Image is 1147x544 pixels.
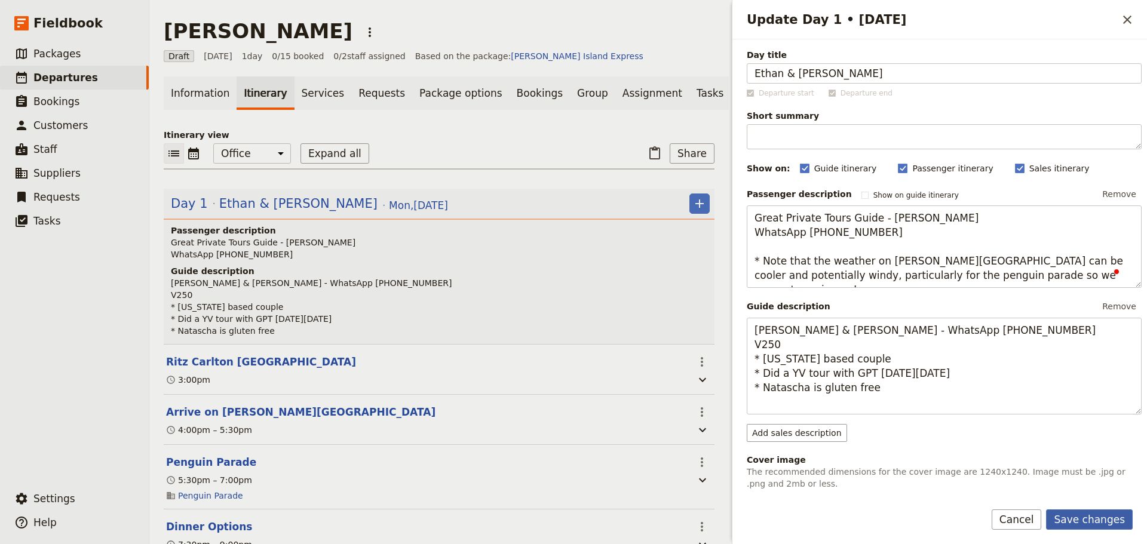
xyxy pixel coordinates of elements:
[1046,509,1133,530] button: Save changes
[171,225,710,236] h4: Passenger description
[33,215,61,227] span: Tasks
[747,110,1142,122] span: Short summary
[747,188,852,200] label: Passenger description
[747,11,1117,29] h2: Update Day 1 • [DATE]
[166,424,252,436] div: 4:00pm – 5:30pm
[692,352,712,372] button: Actions
[166,455,256,469] button: Edit this itinerary item
[164,143,184,164] button: List view
[351,76,412,110] a: Requests
[33,191,80,203] span: Requests
[33,119,88,131] span: Customers
[692,452,712,472] button: Actions
[841,88,893,98] span: Departure end
[272,50,324,62] span: 0/15 booked
[1097,185,1142,203] button: Remove
[166,520,252,534] button: Edit this itinerary item
[171,277,710,337] p: [PERSON_NAME] & [PERSON_NAME] - WhatsApp [PHONE_NUMBER] V250 * [US_STATE] based couple * Did a YV...
[164,19,352,43] h1: [PERSON_NAME]
[33,72,98,84] span: Departures
[747,124,1142,149] textarea: Short summary
[360,22,380,42] button: Actions
[178,490,243,502] a: Penguin Parade
[570,76,615,110] a: Group
[412,76,509,110] a: Package options
[415,50,643,62] span: Based on the package:
[510,76,570,110] a: Bookings
[237,76,294,110] a: Itinerary
[33,143,57,155] span: Staff
[33,517,57,528] span: Help
[747,162,790,174] div: Show on:
[33,48,81,60] span: Packages
[747,466,1142,490] p: The recommended dimensions for the cover image are 1240x1240. Image must be .jpg or .png and 2mb ...
[164,76,237,110] a: Information
[615,76,689,110] a: Assignment
[992,509,1042,530] button: Cancel
[171,236,710,260] p: Great Private Tours Guide - [PERSON_NAME] WhatsApp [PHONE_NUMBER]
[164,50,194,62] span: Draft
[747,63,1142,84] input: Day title
[295,76,352,110] a: Services
[747,300,830,312] label: Guide description
[1117,10,1137,30] button: Close drawer
[747,205,1142,288] textarea: To enrich screen reader interactions, please activate Accessibility in Grammarly extension settings
[747,454,1142,466] div: Cover image
[645,143,665,164] button: Paste itinerary item
[747,318,1142,414] textarea: [PERSON_NAME] & [PERSON_NAME] - WhatsApp [PHONE_NUMBER] V250 * [US_STATE] based couple * Did a YV...
[33,493,75,505] span: Settings
[219,195,378,213] span: Ethan & [PERSON_NAME]
[689,193,710,214] button: Add
[389,198,448,213] span: Mon , [DATE]
[912,162,993,174] span: Passenger itinerary
[166,474,252,486] div: 5:30pm – 7:00pm
[242,50,263,62] span: 1 day
[689,76,731,110] a: Tasks
[33,14,103,32] span: Fieldbook
[164,129,714,141] p: Itinerary view
[184,143,204,164] button: Calendar view
[166,355,356,369] button: Edit this itinerary item
[333,50,405,62] span: 0 / 2 staff assigned
[692,402,712,422] button: Actions
[873,190,959,200] span: Show on guide itinerary
[814,162,877,174] span: Guide itinerary
[759,88,814,98] span: Departure start
[1097,297,1142,315] button: Remove
[204,50,232,62] span: [DATE]
[166,374,210,386] div: 3:00pm
[747,424,847,442] button: Add sales description
[747,49,1142,61] span: Day title
[670,143,714,164] button: Share
[33,96,79,107] span: Bookings
[171,265,710,277] h4: Guide description
[171,195,208,213] span: Day 1
[692,517,712,537] button: Actions
[166,405,436,419] button: Edit this itinerary item
[300,143,369,164] button: Expand all
[1029,162,1090,174] span: Sales itinerary
[33,167,81,179] span: Suppliers
[171,195,448,213] button: Edit day information
[511,51,643,61] a: [PERSON_NAME] Island Express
